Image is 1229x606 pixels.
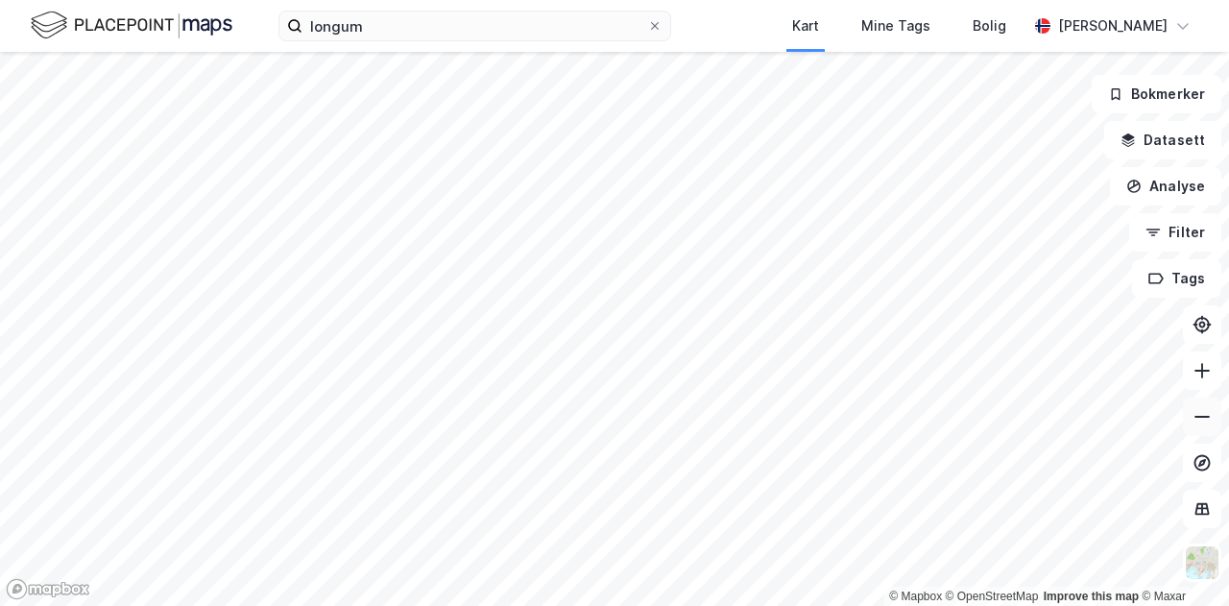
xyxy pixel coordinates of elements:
button: Filter [1129,213,1221,252]
a: OpenStreetMap [946,590,1039,603]
a: Mapbox [889,590,942,603]
img: logo.f888ab2527a4732fd821a326f86c7f29.svg [31,9,232,42]
button: Bokmerker [1092,75,1221,113]
div: Mine Tags [861,14,930,37]
button: Datasett [1104,121,1221,159]
div: Kart [792,14,819,37]
button: Analyse [1110,167,1221,206]
div: Kontrollprogram for chat [1133,514,1229,606]
div: Bolig [973,14,1006,37]
div: [PERSON_NAME] [1058,14,1168,37]
iframe: Chat Widget [1133,514,1229,606]
a: Mapbox homepage [6,578,90,600]
button: Tags [1132,259,1221,298]
input: Søk på adresse, matrikkel, gårdeiere, leietakere eller personer [302,12,647,40]
a: Improve this map [1044,590,1139,603]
